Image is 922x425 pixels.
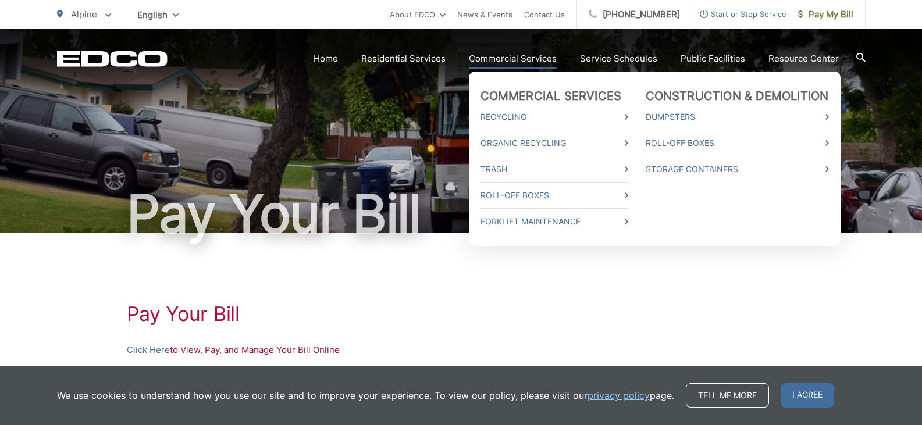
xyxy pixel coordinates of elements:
[127,343,796,357] p: to View, Pay, and Manage Your Bill Online
[480,215,628,228] a: Forklift Maintenance
[57,51,168,67] a: EDCD logo. Return to the homepage.
[480,136,628,150] a: Organic Recycling
[580,52,657,66] a: Service Schedules
[646,136,829,150] a: Roll-Off Boxes
[361,52,446,66] a: Residential Services
[646,162,829,176] a: Storage Containers
[71,9,97,20] span: Alpine
[314,52,338,66] a: Home
[129,5,187,25] span: English
[57,388,674,402] p: We use cookies to understand how you use our site and to improve your experience. To view our pol...
[681,52,745,66] a: Public Facilities
[768,52,839,66] a: Resource Center
[524,8,565,22] a: Contact Us
[457,8,512,22] a: News & Events
[686,383,769,408] a: Tell me more
[480,89,622,103] a: Commercial Services
[390,8,446,22] a: About EDCO
[57,185,866,243] h1: Pay Your Bill
[127,302,796,326] h1: Pay Your Bill
[646,110,829,124] a: Dumpsters
[469,52,557,66] a: Commercial Services
[646,89,829,103] a: Construction & Demolition
[588,388,650,402] a: privacy policy
[798,8,853,22] span: Pay My Bill
[480,188,628,202] a: Roll-Off Boxes
[127,343,170,357] a: Click Here
[480,110,628,124] a: Recycling
[480,162,628,176] a: Trash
